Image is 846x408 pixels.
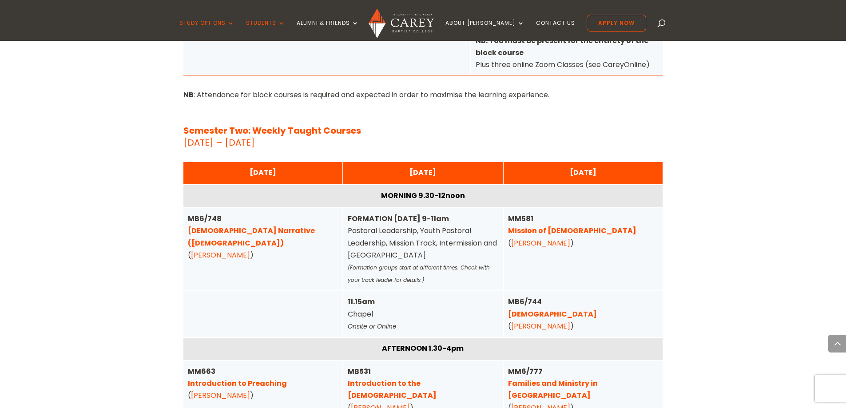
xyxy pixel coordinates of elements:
[511,321,570,331] a: [PERSON_NAME]
[476,36,648,58] strong: NB: You must be present for the entirety of the block course
[508,166,659,178] div: [DATE]
[508,309,597,319] a: [DEMOGRAPHIC_DATA]
[348,264,490,284] em: (Formation groups start at different times. Check with your track leader for details.)
[188,214,315,248] strong: MB6/748
[188,166,338,178] div: [DATE]
[348,366,437,400] strong: MB531
[188,365,338,402] div: ( )
[587,15,646,32] a: Apply Now
[369,8,434,38] img: Carey Baptist College
[183,125,663,149] p: [DATE] – [DATE]
[191,390,250,400] a: [PERSON_NAME]
[508,297,597,319] strong: MB6/744
[381,190,465,201] strong: MORNING 9.30-12noon
[508,226,636,236] a: Mission of [DEMOGRAPHIC_DATA]
[188,226,315,248] a: [DEMOGRAPHIC_DATA] Narrative ([DEMOGRAPHIC_DATA])
[246,20,285,41] a: Students
[508,213,659,249] div: ( )
[179,20,234,41] a: Study Options
[183,90,194,100] strong: NB
[508,214,636,236] strong: MM581
[191,250,250,260] a: [PERSON_NAME]
[536,20,575,41] a: Contact Us
[188,378,287,388] a: Introduction to Preaching
[508,366,598,400] strong: MM6/777
[348,297,375,307] strong: 11.15am
[348,378,437,400] a: Introduction to the [DEMOGRAPHIC_DATA]
[348,213,498,286] div: Pastoral Leadership, Youth Pastoral Leadership, Mission Track, Intermission and [GEOGRAPHIC_DATA]
[348,322,397,331] em: Onsite or Online
[183,124,361,137] strong: Semester Two: Weekly Taught Courses
[348,214,449,224] strong: FORMATION [DATE] 9-11am
[297,20,359,41] a: Alumni & Friends
[188,366,287,388] strong: MM663
[348,166,498,178] div: [DATE]
[382,343,464,353] strong: AFTERNOON 1.30-4pm
[183,89,663,101] p: : Attendance for block courses is required and expected in order to maximise the learning experie...
[508,378,598,400] a: Families and Ministry in [GEOGRAPHIC_DATA]
[188,213,338,261] div: ( )
[348,296,498,333] div: Chapel
[508,296,659,332] div: ( )
[445,20,524,41] a: About [PERSON_NAME]
[511,238,570,248] a: [PERSON_NAME]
